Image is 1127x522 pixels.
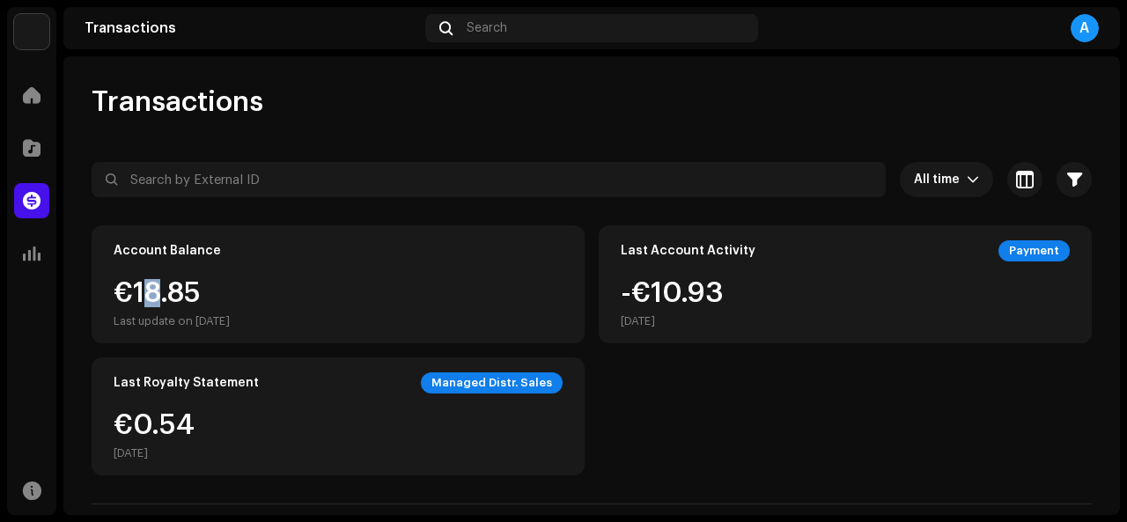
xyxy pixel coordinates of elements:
[114,446,195,460] div: [DATE]
[621,244,755,258] div: Last Account Activity
[92,162,886,197] input: Search by External ID
[114,376,259,390] div: Last Royalty Statement
[467,21,507,35] span: Search
[621,314,724,328] div: [DATE]
[92,85,263,120] span: Transactions
[421,372,563,393] div: Managed Distr. Sales
[14,14,49,49] img: 297a105e-aa6c-4183-9ff4-27133c00f2e2
[1071,14,1099,42] div: A
[967,162,979,197] div: dropdown trigger
[114,244,221,258] div: Account Balance
[85,21,418,35] div: Transactions
[914,162,967,197] span: All time
[998,240,1070,261] div: Payment
[114,314,230,328] div: Last update on [DATE]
